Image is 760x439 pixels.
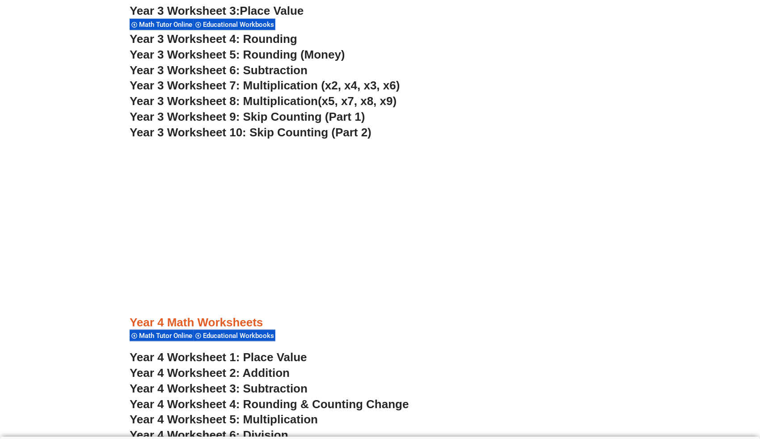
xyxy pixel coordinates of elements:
a: Year 4 Worksheet 2: Addition [130,366,290,380]
a: Year 3 Worksheet 4: Rounding [130,32,297,46]
a: Year 3 Worksheet 5: Rounding (Money) [130,48,345,61]
a: Year 4 Worksheet 1: Place Value [130,350,307,364]
a: Year 4 Worksheet 4: Rounding & Counting Change [130,397,409,411]
div: Educational Workbooks [194,18,275,30]
span: Place Value [240,4,304,17]
div: Math Tutor Online [130,18,194,30]
span: Math Tutor Online [139,332,195,340]
a: Year 3 Worksheet 8: Multiplication(x5, x7, x8, x9) [130,94,397,108]
a: Year 3 Worksheet 7: Multiplication (x2, x4, x3, x6) [130,79,400,92]
span: Educational Workbooks [203,21,277,29]
div: Math Tutor Online [130,329,194,342]
a: Year 3 Worksheet 3:Place Value [130,4,304,17]
a: Year 3 Worksheet 6: Subtraction [130,63,308,77]
a: Year 3 Worksheet 10: Skip Counting (Part 2) [130,126,372,139]
span: Math Tutor Online [139,21,195,29]
a: Year 4 Worksheet 3: Subtraction [130,382,308,395]
div: Educational Workbooks [194,329,275,342]
a: Year 4 Worksheet 5: Multiplication [130,413,318,426]
a: Year 3 Worksheet 9: Skip Counting (Part 1) [130,110,365,123]
span: Year 3 Worksheet 8: Multiplication [130,94,318,108]
iframe: Advertisement [112,181,648,306]
h3: Year 4 Math Worksheets [130,315,630,330]
span: Year 3 Worksheet 3: [130,4,240,17]
span: Educational Workbooks [203,332,277,340]
iframe: Chat Widget [715,396,760,439]
span: (x5, x7, x8, x9) [318,94,397,108]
